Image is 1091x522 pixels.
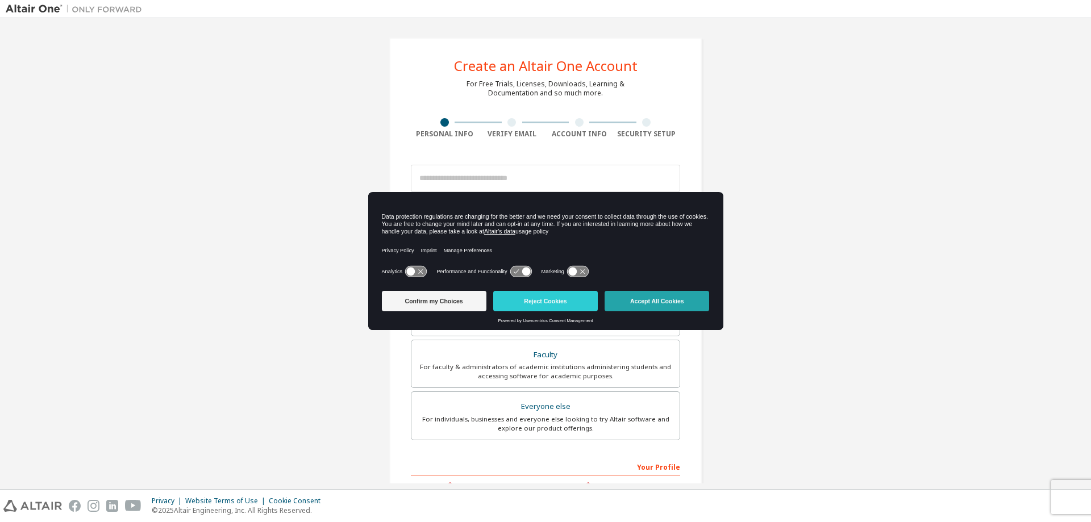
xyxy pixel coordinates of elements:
div: Personal Info [411,130,478,139]
div: Verify Email [478,130,546,139]
div: Your Profile [411,457,680,475]
div: Create an Altair One Account [454,59,638,73]
label: First Name [411,481,542,490]
div: For Free Trials, Licenses, Downloads, Learning & Documentation and so much more. [467,80,624,98]
div: For individuals, businesses and everyone else looking to try Altair software and explore our prod... [418,415,673,433]
div: Everyone else [418,399,673,415]
p: © 2025 Altair Engineering, Inc. All Rights Reserved. [152,506,327,515]
div: Account Info [545,130,613,139]
div: Cookie Consent [269,496,327,506]
div: Website Terms of Use [185,496,269,506]
label: Last Name [549,481,680,490]
div: Faculty [418,347,673,363]
img: linkedin.svg [106,500,118,512]
div: Security Setup [613,130,681,139]
img: facebook.svg [69,500,81,512]
div: For faculty & administrators of academic institutions administering students and accessing softwa... [418,362,673,381]
img: instagram.svg [88,500,99,512]
img: altair_logo.svg [3,500,62,512]
div: Privacy [152,496,185,506]
img: Altair One [6,3,148,15]
img: youtube.svg [125,500,141,512]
